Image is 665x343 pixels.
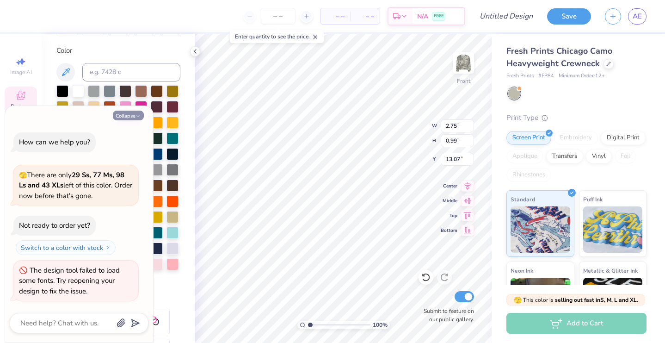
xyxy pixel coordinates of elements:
[506,131,551,145] div: Screen Print
[583,194,603,204] span: Puff Ink
[113,111,144,120] button: Collapse
[105,245,111,250] img: Switch to a color with stock
[19,221,90,230] div: Not ready to order yet?
[441,227,457,234] span: Bottom
[506,150,543,163] div: Applique
[19,170,124,190] strong: 29 Ss, 77 Ms, 98 Ls and 43 XLs
[583,278,643,324] img: Metallic & Glitter Ink
[547,8,591,25] button: Save
[559,72,605,80] span: Minimum Order: 12 +
[546,150,583,163] div: Transfers
[506,45,612,69] span: Fresh Prints Chicago Camo Heavyweight Crewneck
[511,206,570,253] img: Standard
[457,77,470,85] div: Front
[326,12,345,21] span: – –
[615,150,636,163] div: Foil
[16,240,116,255] button: Switch to a color with stock
[583,266,638,275] span: Metallic & Glitter Ink
[506,72,534,80] span: Fresh Prints
[583,206,643,253] img: Puff Ink
[633,11,642,22] span: AE
[19,171,27,180] span: 🫣
[554,131,598,145] div: Embroidery
[511,278,570,324] img: Neon Ink
[230,30,324,43] div: Enter quantity to see the price.
[511,266,533,275] span: Neon Ink
[511,194,535,204] span: Standard
[441,198,457,204] span: Middle
[19,170,132,200] span: There are only left of this color. Order now before that's gone.
[555,296,637,304] strong: selling out fast in S, M, L and XL
[434,13,443,19] span: FREE
[538,72,554,80] span: # FP84
[260,8,296,25] input: – –
[19,266,120,296] div: The design tool failed to load some fonts. Try reopening your design to fix the issue.
[10,69,32,76] span: Image AI
[514,296,522,305] span: 🫣
[601,131,646,145] div: Digital Print
[19,137,90,147] div: How can we help you?
[441,212,457,219] span: Top
[373,321,388,329] span: 100 %
[586,150,612,163] div: Vinyl
[441,183,457,189] span: Center
[628,8,647,25] a: AE
[454,54,473,72] img: Front
[356,12,374,21] span: – –
[514,296,638,304] span: This color is .
[506,112,647,123] div: Print Type
[11,103,31,110] span: Designs
[506,168,551,182] div: Rhinestones
[472,7,540,25] input: Untitled Design
[417,12,428,21] span: N/A
[56,45,180,56] div: Color
[419,307,474,324] label: Submit to feature on our public gallery.
[82,63,180,81] input: e.g. 7428 c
